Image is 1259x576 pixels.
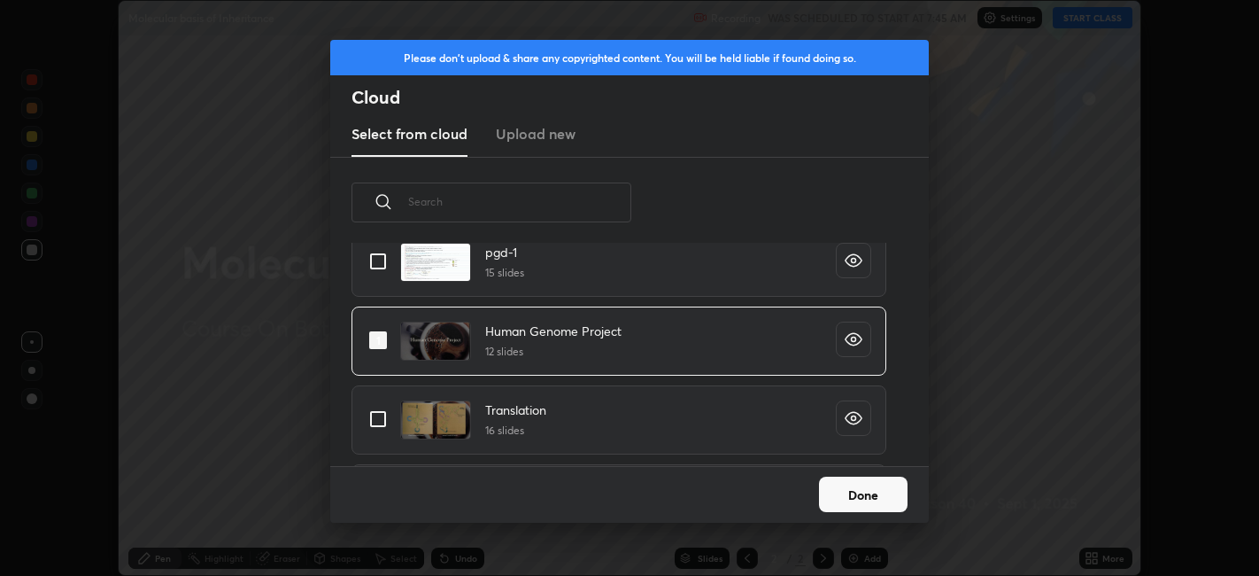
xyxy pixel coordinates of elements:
img: 1702574071QSLUX7.pdf [400,243,471,282]
div: Please don't upload & share any copyrighted content. You will be held liable if found doing so. [330,40,929,75]
h5: 12 slides [485,344,622,360]
h3: Select from cloud [351,123,467,144]
input: Search [408,164,631,239]
button: Done [819,477,908,512]
h4: Translation [485,401,546,419]
h4: pgd-1 [485,243,524,261]
h2: Cloud [351,86,929,109]
img: 1705388833D6NWQE.pdf [400,322,471,361]
h4: Human Genome Project [485,322,622,340]
h5: 16 slides [485,423,546,439]
div: grid [330,243,908,466]
h5: 15 slides [485,265,524,281]
img: 17233935689U85T5.pdf [400,401,471,440]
